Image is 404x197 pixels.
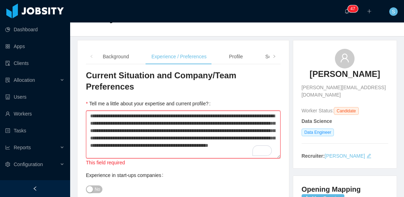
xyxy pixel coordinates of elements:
a: icon: auditClients [5,56,65,70]
textarea: To enrich screen reader interactions, please activate Accessibility in Grammarly extension settings [86,111,281,158]
button: Experience in start-ups companies [86,185,102,193]
i: icon: setting [5,162,10,167]
i: icon: left [90,55,93,58]
i: icon: line-chart [5,145,10,150]
a: icon: profileTasks [5,124,65,138]
label: Experience in start-ups companies [86,172,166,178]
div: Experience / Preferences [146,49,212,65]
h3: Current Situation and Company/Team Preferences [86,70,281,93]
strong: Data Science [302,118,332,124]
a: icon: appstoreApps [5,39,65,53]
sup: 47 [348,5,358,12]
span: Worker Status: [302,108,334,113]
i: icon: solution [5,78,10,83]
i: icon: plus [367,9,372,14]
a: [PERSON_NAME] [325,153,365,159]
i: icon: user [340,53,350,63]
a: icon: pie-chartDashboard [5,22,65,37]
i: icon: right [272,55,276,58]
a: icon: robotUsers [5,90,65,104]
a: [PERSON_NAME] [310,68,380,84]
span: No [95,186,100,193]
div: Soft Skills [260,49,292,65]
h3: [PERSON_NAME] [310,68,380,80]
span: Allocation [14,77,35,83]
span: Candidate [334,107,359,115]
strong: Recruiter: [302,153,325,159]
span: Data Engineer [302,129,334,136]
div: This field required [86,159,281,167]
div: Profile [223,49,249,65]
i: icon: edit [366,153,371,158]
a: icon: userWorkers [5,107,65,121]
h4: Opening Mapping [302,184,361,194]
span: Configuration [14,162,43,167]
span: Reports [14,145,31,150]
span: [PERSON_NAME][EMAIL_ADDRESS][DOMAIN_NAME] [302,84,388,99]
span: S [392,7,395,16]
i: icon: bell [344,9,349,14]
p: 4 [350,5,353,12]
label: Tell me a little about your expertise and current profile? [86,101,213,106]
p: 7 [353,5,355,12]
div: Background [97,49,135,65]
